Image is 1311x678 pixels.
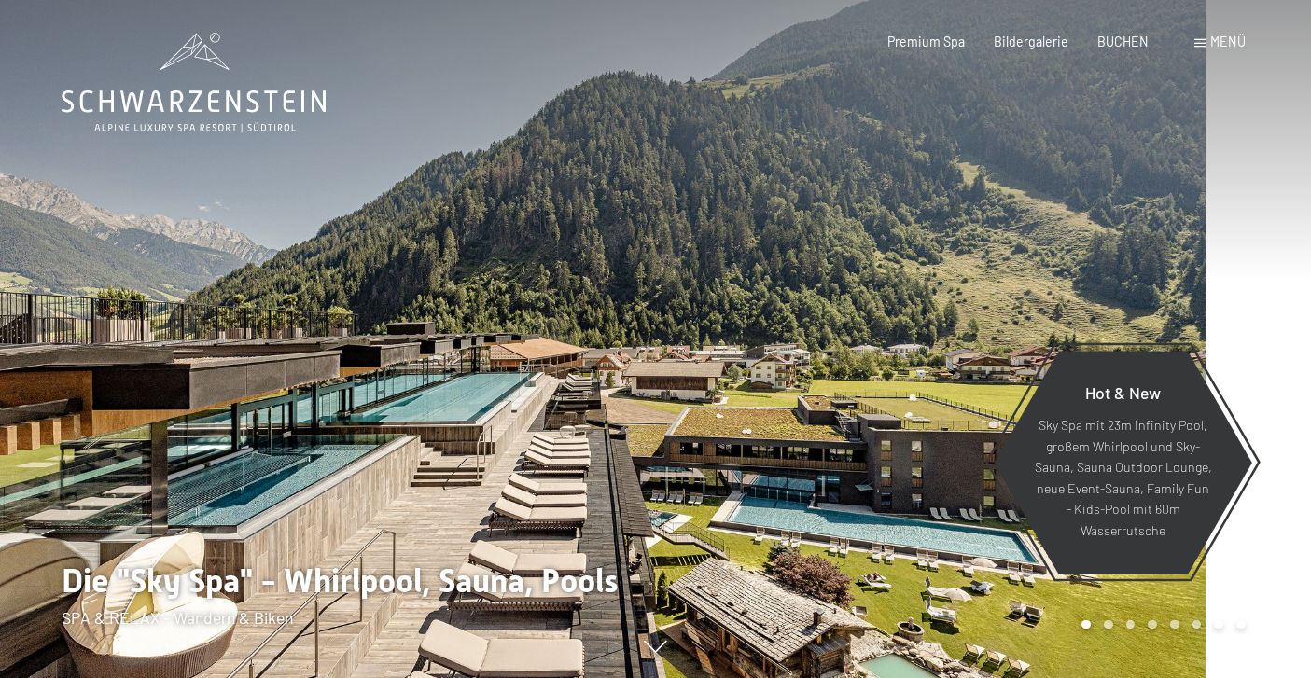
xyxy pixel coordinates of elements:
div: Carousel Pagination [1075,620,1245,630]
div: Carousel Page 1 (Current Slide) [1081,620,1091,630]
div: Carousel Page 6 [1192,620,1202,630]
a: BUCHEN [1097,34,1149,49]
a: Bildergalerie [994,34,1068,49]
span: Menü [1210,34,1246,49]
div: Carousel Page 7 [1214,620,1223,630]
a: Premium Spa [887,34,965,49]
div: Carousel Page 3 [1126,620,1136,630]
div: Carousel Page 8 [1236,620,1246,630]
div: Carousel Page 2 [1104,620,1113,630]
a: Hot & New Sky Spa mit 23m Infinity Pool, großem Whirlpool und Sky-Sauna, Sauna Outdoor Lounge, ne... [993,350,1253,575]
span: Hot & New [1085,382,1161,403]
div: Carousel Page 4 [1148,620,1157,630]
div: Carousel Page 5 [1170,620,1179,630]
p: Sky Spa mit 23m Infinity Pool, großem Whirlpool und Sky-Sauna, Sauna Outdoor Lounge, neue Event-S... [1034,416,1212,542]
